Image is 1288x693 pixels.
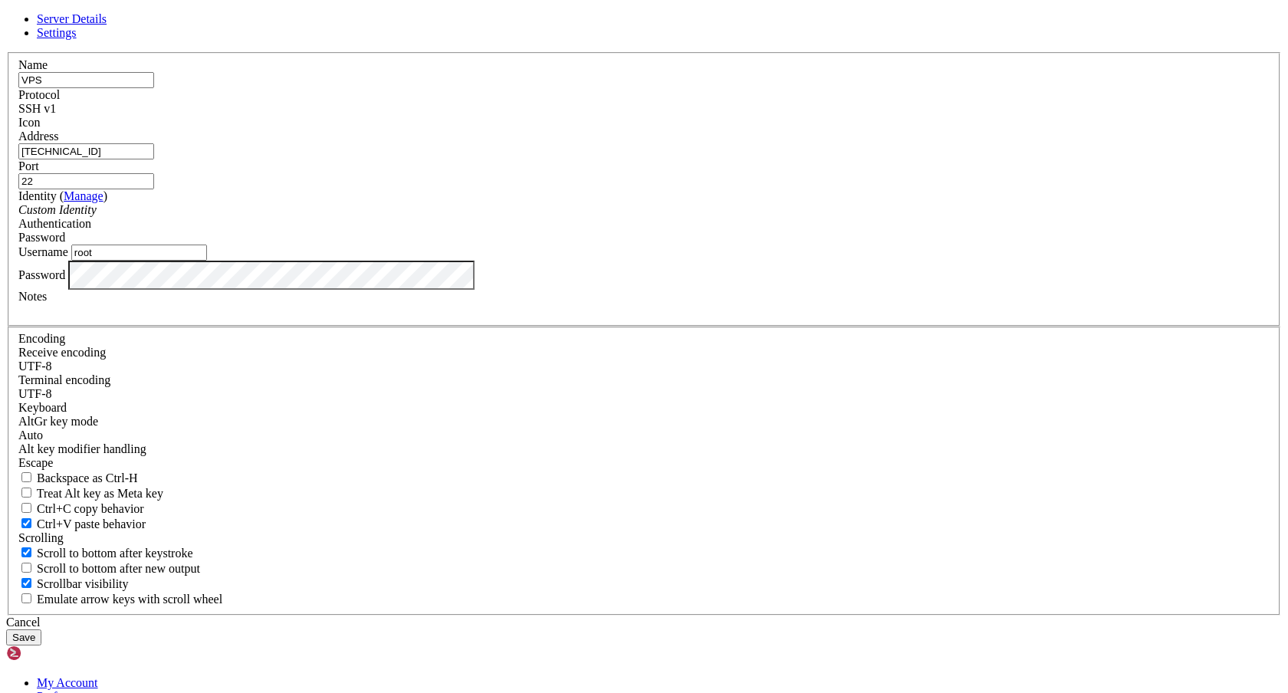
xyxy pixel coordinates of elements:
label: Ctrl-C copies if true, send ^C to host if false. Ctrl-Shift-C sends ^C to host if true, copies if... [18,502,144,515]
label: The default terminal encoding. ISO-2022 enables character map translations (like graphics maps). ... [18,373,110,386]
input: Host Name or IP [18,143,154,159]
label: Encoding [18,332,65,345]
span: SSH v1 [18,102,56,115]
div: Cancel [6,616,1282,629]
span: Escape [18,456,53,469]
span: Scroll to bottom after keystroke [37,547,193,560]
input: Ctrl+C copy behavior [21,503,31,513]
label: Address [18,130,58,143]
x-row: * Enjoy easy management of files and folders, swift data transfers, and the ability to edit your ... [6,133,1087,146]
span: ( ) [60,189,107,202]
span: Scroll to bottom after new output [37,562,200,575]
input: Scroll to bottom after new output [21,563,31,573]
span: Treat Alt key as Meta key [37,487,163,500]
label: Username [18,245,68,258]
span: Comprehensive SFTP Client: [12,133,172,146]
input: Emulate arrow keys with scroll wheel [21,593,31,603]
label: Ctrl+V pastes if true, sends ^V to host if false. Ctrl+Shift+V sends ^V to host if true, pastes i... [18,517,146,530]
label: Protocol [18,88,60,101]
label: Controls how the Alt key is handled. Escape: Send an ESC prefix. 8-Bit: Add 128 to the typed char... [18,442,146,455]
label: When using the alternative screen buffer, and DECCKM (Application Cursor Keys) is active, mouse w... [18,593,222,606]
label: Identity [18,189,107,202]
a: Server Details [37,12,107,25]
label: Whether the Alt key acts as a Meta key or as a distinct Alt key. [18,487,163,500]
input: Scroll to bottom after keystroke [21,547,31,557]
span: Mobile Compatibility: [12,159,141,172]
label: Set the expected encoding for data received from the host. If the encodings do not match, visual ... [18,346,106,359]
x-row: * Work on multiple sessions, automate your SSH commands, and establish connections with just a si... [6,121,1087,134]
span: Remote Desktop Capabilities: [12,146,184,159]
div: SSH v1 [18,102,1270,116]
div: UTF-8 [18,387,1270,401]
button: Save [6,629,41,645]
label: Keyboard [18,401,67,414]
span: Advanced SSH Client: [12,121,135,133]
label: Scrolling [18,531,64,544]
span: UTF-8 [18,360,52,373]
x-row: It also has a full-featured SFTP client, remote desktop with RDP and VNC, and more. [6,70,1087,83]
div: Custom Identity [18,203,1270,217]
img: Shellngn [6,645,94,661]
span: https://shellngn.com [129,197,239,209]
input: Treat Alt key as Meta key [21,488,31,498]
label: If true, the backspace should send BS ('\x08', aka ^H). Otherwise the backspace key should send '... [18,471,138,484]
label: Whether to scroll to the bottom on any keystroke. [18,547,193,560]
i: Custom Identity [18,203,97,216]
span: Backspace as Ctrl-H [37,471,138,484]
label: Password [18,268,65,281]
x-row: * Whether you're using or , enjoy the convenience of managing your servers from anywhere. [6,108,1087,121]
label: Name [18,58,48,71]
span: Password [18,231,65,244]
x-row: * Experience the same robust functionality and convenience on your mobile devices, for seamless s... [6,159,1087,172]
span: Auto [18,429,43,442]
input: Ctrl+V paste behavior [21,518,31,528]
div: Password [18,231,1270,245]
a: Settings [37,26,77,39]
input: Scrollbar visibility [21,578,31,588]
label: Set the expected encoding for data received from the host. If the encodings do not match, visual ... [18,415,98,428]
a: My Account [37,676,98,689]
div: (0, 18) [6,235,12,248]
label: Port [18,159,39,172]
label: Scroll to bottom after new output. [18,562,200,575]
div: Auto [18,429,1270,442]
x-row: More information at: [6,197,1087,210]
span: Seamless Server Management: [12,108,178,120]
span: https://shellngn.com/cloud/ [301,108,386,120]
span: UTF-8 [18,387,52,400]
span: Ctrl+C copy behavior [37,502,144,515]
span: Scrollbar visibility [37,577,129,590]
input: Backspace as Ctrl-H [21,472,31,482]
span: Welcome to Shellngn! [6,6,129,18]
span: To get started, please use the left side bar to add your server. [6,223,399,235]
span: This is a demo session. [6,31,147,44]
label: Icon [18,116,40,129]
input: Server Name [18,72,154,88]
span: Ctrl+V paste behavior [37,517,146,530]
input: Login Username [71,245,207,261]
span: https://shellngn.com/pro-docker/ [399,108,527,120]
label: The vertical scrollbar mode. [18,577,129,590]
label: Notes [18,290,47,303]
div: UTF-8 [18,360,1270,373]
x-row: Shellngn is a web-based SSH client that allows you to connect to your servers from anywhere witho... [6,57,1087,71]
span: Emulate arrow keys with scroll wheel [37,593,222,606]
x-row: * Take full control of your remote servers using our RDP or VNC from your browser. [6,146,1087,159]
a: Manage [64,189,103,202]
input: Port Number [18,173,154,189]
label: Authentication [18,217,91,230]
div: Escape [18,456,1270,470]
